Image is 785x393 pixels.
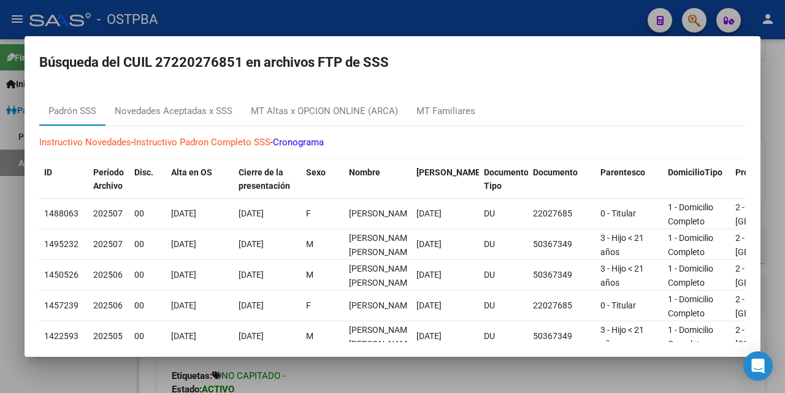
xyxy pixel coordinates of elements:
[171,300,196,310] span: [DATE]
[239,239,264,249] span: [DATE]
[533,329,591,343] div: 50367349
[239,270,264,280] span: [DATE]
[484,207,523,221] div: DU
[349,208,415,218] span: NAVARRO ELVI
[600,300,636,310] span: 0 - Titular
[129,159,166,200] datatable-header-cell: Disc.
[239,300,264,310] span: [DATE]
[484,329,523,343] div: DU
[533,167,578,177] span: Documento
[668,202,713,226] span: 1 - Domicilio Completo
[484,237,523,251] div: DU
[39,135,746,150] p: - -
[44,331,78,341] span: 1422593
[349,325,415,349] span: OLIVERA DYLAN JOEL
[88,159,129,200] datatable-header-cell: Período Archivo
[600,233,644,257] span: 3 - Hijo < 21 años
[533,268,591,282] div: 50367349
[306,270,313,280] span: M
[115,104,232,118] div: Novedades Aceptadas x SSS
[595,159,663,200] datatable-header-cell: Parentesco
[44,167,52,177] span: ID
[528,159,595,200] datatable-header-cell: Documento
[93,331,123,341] span: 202505
[484,268,523,282] div: DU
[171,331,196,341] span: [DATE]
[93,270,123,280] span: 202506
[668,325,713,349] span: 1 - Domicilio Completo
[134,299,161,313] div: 00
[668,167,722,177] span: DomicilioTipo
[306,167,326,177] span: Sexo
[600,325,644,349] span: 3 - Hijo < 21 años
[416,167,485,177] span: [PERSON_NAME].
[301,159,344,200] datatable-header-cell: Sexo
[134,237,161,251] div: 00
[600,167,645,177] span: Parentesco
[416,208,442,218] span: [DATE]
[306,208,311,218] span: F
[349,167,380,177] span: Nombre
[171,239,196,249] span: [DATE]
[171,208,196,218] span: [DATE]
[735,167,772,177] span: Provincia
[39,159,88,200] datatable-header-cell: ID
[93,239,123,249] span: 202507
[668,294,713,318] span: 1 - Domicilio Completo
[416,300,442,310] span: [DATE]
[600,208,636,218] span: 0 - Titular
[306,300,311,310] span: F
[93,208,123,218] span: 202507
[134,207,161,221] div: 00
[743,351,773,381] div: Open Intercom Messenger
[134,268,161,282] div: 00
[166,159,234,200] datatable-header-cell: Alta en OS
[44,270,78,280] span: 1450526
[48,104,96,118] div: Padrón SSS
[134,167,153,177] span: Disc.
[416,104,475,118] div: MT Familiares
[171,167,212,177] span: Alta en OS
[39,137,131,148] a: Instructivo Novedades
[533,299,591,313] div: 22027685
[416,270,442,280] span: [DATE]
[93,167,124,191] span: Período Archivo
[533,207,591,221] div: 22027685
[484,167,529,191] span: Documento Tipo
[533,237,591,251] div: 50367349
[349,233,415,257] span: OLIVERA DYLAN JOEL
[239,167,290,191] span: Cierre de la presentación
[306,331,313,341] span: M
[251,104,398,118] div: MT Altas x OPCION ONLINE (ARCA)
[349,264,415,288] span: OLIVERA DYLAN JOEL
[484,299,523,313] div: DU
[306,239,313,249] span: M
[349,300,415,310] span: NAVARRO ELVI
[239,331,264,341] span: [DATE]
[171,270,196,280] span: [DATE]
[134,137,270,148] a: Instructivo Padron Completo SSS
[663,159,730,200] datatable-header-cell: DomicilioTipo
[44,300,78,310] span: 1457239
[273,137,324,148] a: Cronograma
[416,331,442,341] span: [DATE]
[44,208,78,218] span: 1488063
[39,51,746,74] h2: Búsqueda del CUIL 27220276851 en archivos FTP de SSS
[412,159,479,200] datatable-header-cell: Fecha Nac.
[239,208,264,218] span: [DATE]
[668,264,713,288] span: 1 - Domicilio Completo
[668,233,713,257] span: 1 - Domicilio Completo
[600,264,644,288] span: 3 - Hijo < 21 años
[416,239,442,249] span: [DATE]
[234,159,301,200] datatable-header-cell: Cierre de la presentación
[344,159,412,200] datatable-header-cell: Nombre
[134,329,161,343] div: 00
[44,239,78,249] span: 1495232
[479,159,528,200] datatable-header-cell: Documento Tipo
[93,300,123,310] span: 202506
